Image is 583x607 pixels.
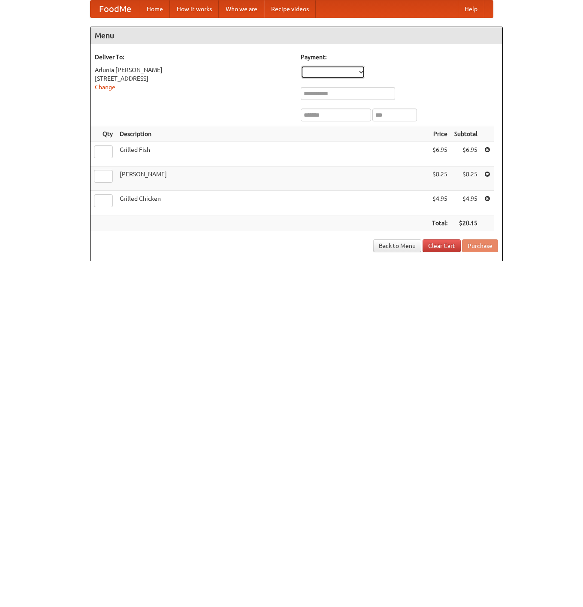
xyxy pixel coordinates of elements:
td: $6.95 [451,142,481,166]
a: Who we are [219,0,264,18]
a: Clear Cart [423,239,461,252]
a: Home [140,0,170,18]
th: Total: [429,215,451,231]
h5: Payment: [301,53,498,61]
a: Help [458,0,484,18]
div: Arlunia [PERSON_NAME] [95,66,292,74]
a: Recipe videos [264,0,316,18]
h5: Deliver To: [95,53,292,61]
td: $8.25 [429,166,451,191]
td: $8.25 [451,166,481,191]
div: [STREET_ADDRESS] [95,74,292,83]
a: Change [95,84,115,91]
a: How it works [170,0,219,18]
td: Grilled Fish [116,142,429,166]
th: Qty [91,126,116,142]
td: $6.95 [429,142,451,166]
th: Price [429,126,451,142]
th: Subtotal [451,126,481,142]
td: $4.95 [451,191,481,215]
td: Grilled Chicken [116,191,429,215]
td: [PERSON_NAME] [116,166,429,191]
a: Back to Menu [373,239,421,252]
a: FoodMe [91,0,140,18]
h4: Menu [91,27,502,44]
th: $20.15 [451,215,481,231]
button: Purchase [462,239,498,252]
th: Description [116,126,429,142]
td: $4.95 [429,191,451,215]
